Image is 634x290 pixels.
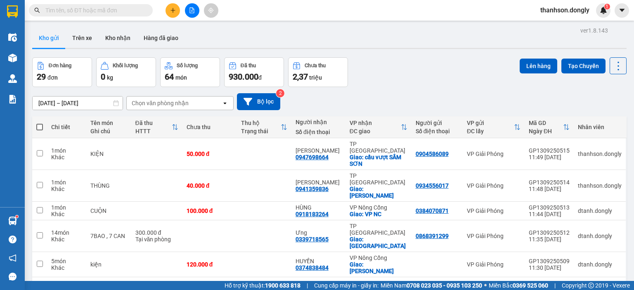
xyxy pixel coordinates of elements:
[107,74,113,81] span: kg
[132,99,189,107] div: Chọn văn phòng nhận
[525,116,574,138] th: Toggle SortBy
[32,28,66,48] button: Kho gửi
[170,7,176,13] span: plus
[187,261,233,268] div: 120.000 đ
[241,63,256,68] div: Đã thu
[350,154,407,167] div: Giao: cầu vượt SẦM SƠN
[489,281,548,290] span: Miền Bắc
[416,207,449,214] div: 0384070871
[90,261,127,268] div: kiện
[529,258,570,264] div: GP1309250509
[529,120,563,126] div: Mã GD
[166,3,180,18] button: plus
[225,281,300,290] span: Hỗ trợ kỹ thuật:
[416,233,449,239] div: 0868391299
[296,211,329,217] div: 0918183264
[296,258,341,264] div: HUYỀN
[131,116,182,138] th: Toggle SortBy
[276,89,284,97] sup: 2
[350,128,401,134] div: ĐC giao
[606,4,608,9] span: 1
[416,182,449,189] div: 0934556017
[467,207,520,214] div: VP Giải Phóng
[416,151,449,157] div: 0904586089
[90,120,127,126] div: Tên món
[296,229,341,236] div: Ưng
[350,236,407,249] div: Giao: CHỢ LĂNG
[513,282,548,289] strong: 0369 525 060
[51,211,82,217] div: Khác
[51,204,82,211] div: 1 món
[345,116,412,138] th: Toggle SortBy
[407,282,482,289] strong: 0708 023 035 - 0935 103 250
[529,147,570,154] div: GP1309250515
[529,179,570,186] div: GP1309250514
[187,207,233,214] div: 100.000 đ
[296,204,341,211] div: HÙNG
[520,59,557,73] button: Lên hàng
[416,120,459,126] div: Người gửi
[49,63,71,68] div: Đơn hàng
[416,128,459,134] div: Số điện thoại
[296,147,341,154] div: lê minh
[467,120,514,126] div: VP gửi
[561,59,606,73] button: Tạo Chuyến
[467,233,520,239] div: VP Giải Phóng
[578,261,622,268] div: dtanh.dongly
[529,211,570,217] div: 11:44 [DATE]
[165,72,174,82] span: 64
[296,179,341,186] div: VŨ SƠN
[51,147,82,154] div: 1 món
[350,261,407,274] div: Giao: MINH THỌ
[288,57,348,87] button: Chưa thu2,37 triệu
[222,100,228,106] svg: open
[224,57,284,87] button: Đã thu930.000đ
[350,223,407,236] div: TP [GEOGRAPHIC_DATA]
[350,141,407,154] div: TP [GEOGRAPHIC_DATA]
[204,3,218,18] button: aim
[350,204,407,211] div: VP Nông Cống
[578,151,622,157] div: thanhson.dongly
[208,7,214,13] span: aim
[185,3,199,18] button: file-add
[529,204,570,211] div: GP1309250513
[8,33,17,42] img: warehouse-icon
[135,128,172,134] div: HTTT
[350,255,407,261] div: VP Nông Cống
[66,28,99,48] button: Trên xe
[51,236,82,243] div: Khác
[578,124,622,130] div: Nhân viên
[34,7,40,13] span: search
[529,128,563,134] div: Ngày ĐH
[296,236,329,243] div: 0339718565
[578,233,622,239] div: dtanh.dongly
[578,207,622,214] div: dtanh.dongly
[8,74,17,83] img: warehouse-icon
[51,229,82,236] div: 14 món
[484,284,487,287] span: ⚪️
[296,264,329,271] div: 0374838484
[258,74,262,81] span: đ
[135,236,178,243] div: Tại văn phòng
[529,229,570,236] div: GP1309250512
[51,154,82,160] div: Khác
[90,233,127,239] div: 7BAO , 7 CAN
[135,229,178,236] div: 300.000 đ
[90,128,127,134] div: Ghi chú
[187,124,233,130] div: Chưa thu
[37,72,46,82] span: 29
[90,151,127,157] div: KIỆN
[135,120,172,126] div: Đã thu
[8,54,17,62] img: warehouse-icon
[51,264,82,271] div: Khác
[296,129,341,135] div: Số điện thoại
[237,93,280,110] button: Bộ lọc
[350,211,407,217] div: Giao: VP NC
[296,154,329,160] div: 0947698664
[580,26,608,35] div: ver 1.8.143
[314,281,379,290] span: Cung cấp máy in - giấy in:
[47,74,58,81] span: đơn
[160,57,220,87] button: Số lượng64món
[90,207,127,214] div: CUỘN
[467,182,520,189] div: VP Giải Phóng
